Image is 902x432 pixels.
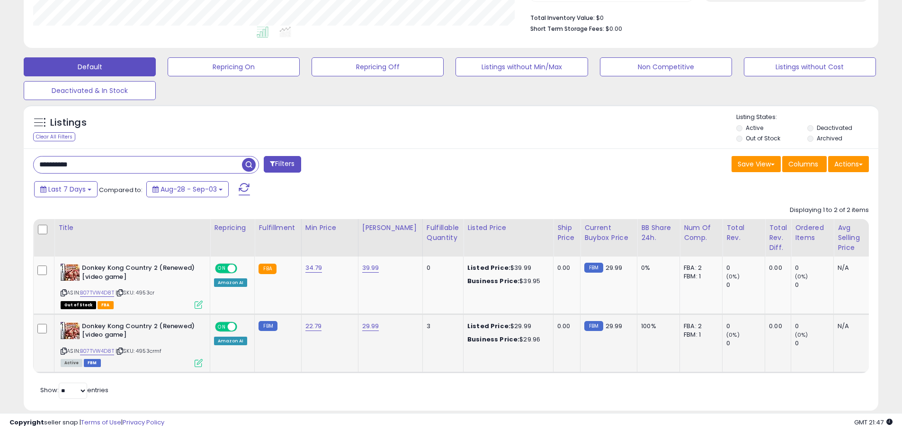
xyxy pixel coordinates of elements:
[312,57,444,76] button: Repricing Off
[744,57,876,76] button: Listings without Cost
[24,57,156,76] button: Default
[9,418,164,427] div: seller snap | |
[641,322,672,331] div: 100%
[838,264,869,272] div: N/A
[116,347,162,355] span: | SKU: 4953crmf
[838,223,872,253] div: Avg Selling Price
[305,223,354,233] div: Min Price
[123,418,164,427] a: Privacy Policy
[146,181,229,197] button: Aug-28 - Sep-03
[427,264,456,272] div: 0
[530,11,862,23] li: $0
[684,272,715,281] div: FBM: 1
[606,24,622,33] span: $0.00
[726,339,765,348] div: 0
[557,223,576,243] div: Ship Price
[467,276,519,285] b: Business Price:
[736,113,878,122] p: Listing States:
[467,322,510,331] b: Listed Price:
[467,264,546,272] div: $39.99
[782,156,827,172] button: Columns
[362,263,379,273] a: 39.99
[557,264,573,272] div: 0.00
[795,322,833,331] div: 0
[24,81,156,100] button: Deactivated & In Stock
[467,322,546,331] div: $29.99
[82,322,197,342] b: Donkey Kong Country 2 (Renewed) [video game]
[726,273,740,280] small: (0%)
[50,116,87,129] h5: Listings
[216,265,228,273] span: ON
[732,156,781,172] button: Save View
[530,25,604,33] b: Short Term Storage Fees:
[641,223,676,243] div: BB Share 24h.
[684,223,718,243] div: Num of Comp.
[9,418,44,427] strong: Copyright
[854,418,893,427] span: 2025-09-11 21:47 GMT
[116,289,154,296] span: | SKU: 4953cr
[828,156,869,172] button: Actions
[467,223,549,233] div: Listed Price
[214,337,247,345] div: Amazon AI
[236,322,251,331] span: OFF
[684,322,715,331] div: FBA: 2
[40,386,108,395] span: Show: entries
[795,264,833,272] div: 0
[216,322,228,331] span: ON
[98,301,114,309] span: FBA
[61,322,80,339] img: 51PQpByqYcL._SL40_.jpg
[746,134,780,142] label: Out of Stock
[34,181,98,197] button: Last 7 Days
[726,281,765,289] div: 0
[467,263,510,272] b: Listed Price:
[726,264,765,272] div: 0
[726,331,740,339] small: (0%)
[427,322,456,331] div: 3
[788,159,818,169] span: Columns
[790,206,869,215] div: Displaying 1 to 2 of 2 items
[427,223,459,243] div: Fulfillable Quantity
[236,265,251,273] span: OFF
[726,322,765,331] div: 0
[259,321,277,331] small: FBM
[467,335,519,344] b: Business Price:
[214,278,247,287] div: Amazon AI
[769,322,784,331] div: 0.00
[817,134,842,142] label: Archived
[769,264,784,272] div: 0.00
[795,273,808,280] small: (0%)
[817,124,852,132] label: Deactivated
[214,223,250,233] div: Repricing
[684,264,715,272] div: FBA: 2
[795,331,808,339] small: (0%)
[584,223,633,243] div: Current Buybox Price
[530,14,595,22] b: Total Inventory Value:
[259,264,276,274] small: FBA
[33,132,75,141] div: Clear All Filters
[362,322,379,331] a: 29.99
[641,264,672,272] div: 0%
[61,264,203,308] div: ASIN:
[259,223,297,233] div: Fulfillment
[61,264,80,281] img: 51PQpByqYcL._SL40_.jpg
[769,223,787,253] div: Total Rev. Diff.
[584,321,603,331] small: FBM
[264,156,301,173] button: Filters
[61,301,96,309] span: All listings that are currently out of stock and unavailable for purchase on Amazon
[48,184,86,194] span: Last 7 Days
[584,263,603,273] small: FBM
[362,223,419,233] div: [PERSON_NAME]
[467,335,546,344] div: $29.96
[726,223,761,243] div: Total Rev.
[746,124,763,132] label: Active
[795,281,833,289] div: 0
[305,263,322,273] a: 34.79
[80,347,114,355] a: B07TVW4D8T
[61,359,82,367] span: All listings currently available for purchase on Amazon
[795,223,830,243] div: Ordered Items
[600,57,732,76] button: Non Competitive
[305,322,322,331] a: 22.79
[161,184,217,194] span: Aug-28 - Sep-03
[795,339,833,348] div: 0
[467,277,546,285] div: $39.95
